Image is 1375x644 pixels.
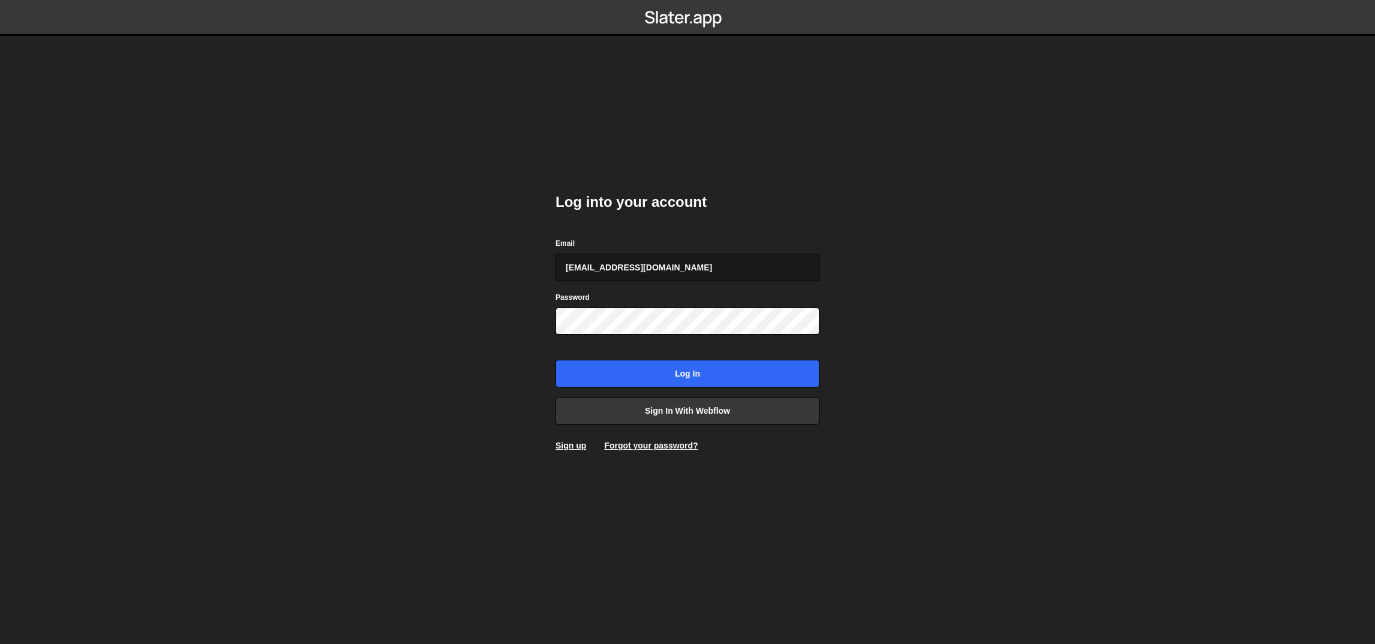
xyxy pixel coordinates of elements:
h2: Log into your account [556,192,819,212]
label: Email [556,237,575,249]
a: Sign in with Webflow [556,397,819,425]
a: Sign up [556,441,586,450]
a: Forgot your password? [604,441,698,450]
label: Password [556,291,590,303]
input: Log in [556,360,819,387]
